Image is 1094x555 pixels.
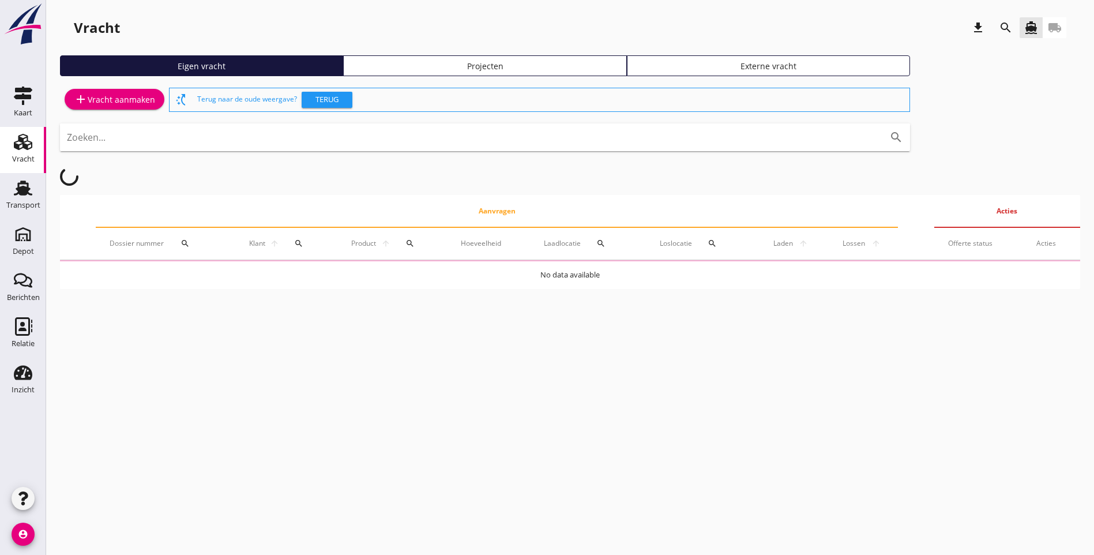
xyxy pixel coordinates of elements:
div: Laadlocatie [544,230,632,257]
span: Product [348,238,378,249]
div: Loslocatie [660,230,742,257]
i: search [294,239,303,248]
div: Depot [13,247,34,255]
div: Terug naar de oude weergave? [197,88,905,111]
i: arrow_upward [796,239,811,248]
div: Vracht aanmaken [74,92,155,106]
span: Lossen [839,238,869,249]
div: Kaart [14,109,32,117]
div: Terug [306,94,348,106]
i: add [74,92,88,106]
i: download [971,21,985,35]
i: local_shipping [1048,21,1062,35]
a: Vracht aanmaken [65,89,164,110]
div: Inzicht [12,386,35,393]
span: Klant [247,238,268,249]
a: Externe vracht [627,55,910,76]
div: Offerte status [948,238,1009,249]
div: Dossier nummer [110,230,219,257]
span: Laden [770,238,796,249]
div: Eigen vracht [65,60,338,72]
div: Relatie [12,340,35,347]
i: account_circle [12,523,35,546]
th: Aanvragen [96,195,898,227]
i: search [181,239,190,248]
i: search [999,21,1013,35]
div: Transport [6,201,40,209]
a: Eigen vracht [60,55,343,76]
a: Projecten [343,55,626,76]
div: Hoeveelheid [461,238,516,249]
button: Terug [302,92,352,108]
th: Acties [934,195,1081,227]
div: Vracht [12,155,35,163]
i: search [889,130,903,144]
div: Externe vracht [632,60,905,72]
input: Zoeken... [67,128,871,147]
img: logo-small.a267ee39.svg [2,3,44,46]
div: Berichten [7,294,40,301]
i: search [596,239,606,248]
div: Acties [1036,238,1066,249]
i: switch_access_shortcut [174,93,188,107]
td: No data available [60,261,1080,289]
div: Projecten [348,60,621,72]
div: Vracht [74,18,120,37]
i: arrow_upward [378,239,393,248]
i: directions_boat [1024,21,1038,35]
i: search [708,239,717,248]
i: search [405,239,415,248]
i: arrow_upward [869,239,885,248]
i: arrow_upward [268,239,281,248]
